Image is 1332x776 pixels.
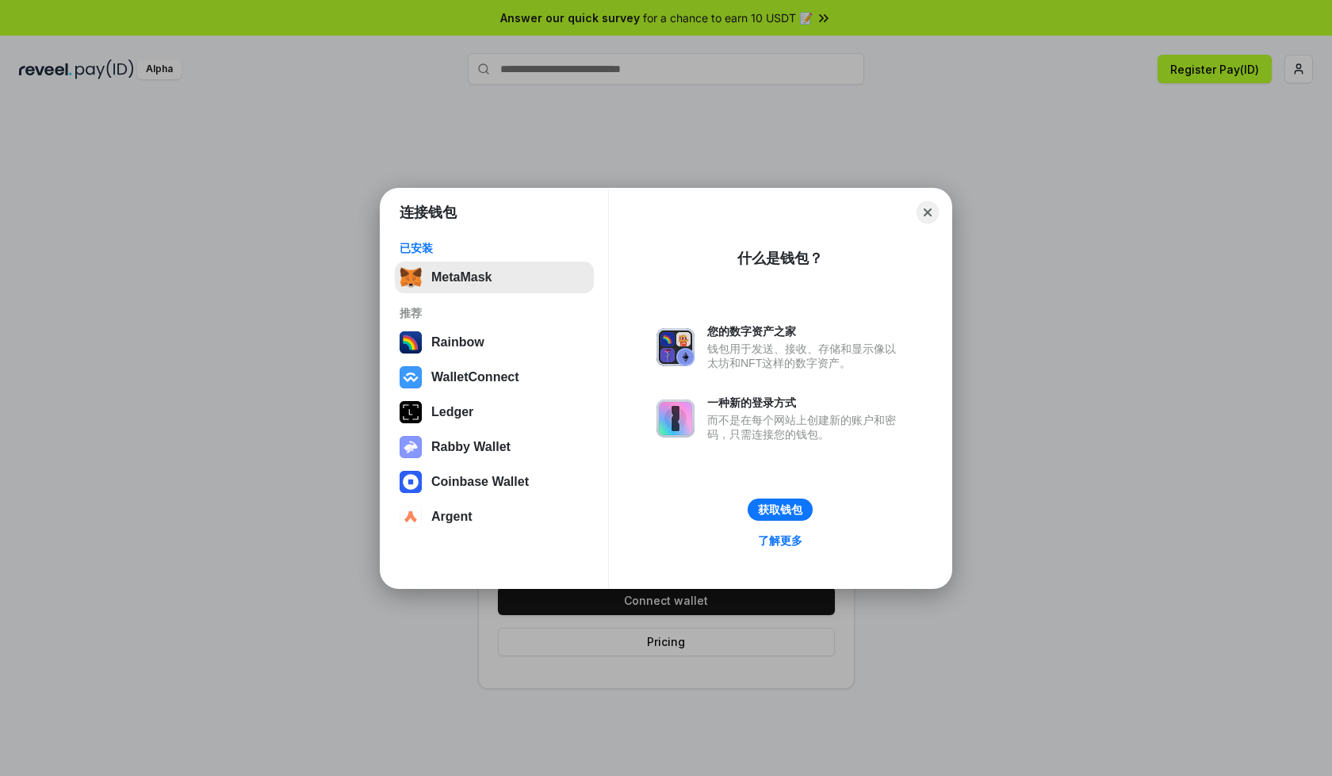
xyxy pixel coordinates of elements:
[656,328,695,366] img: svg+xml,%3Csvg%20xmlns%3D%22http%3A%2F%2Fwww.w3.org%2F2000%2Fsvg%22%20fill%3D%22none%22%20viewBox...
[431,370,519,384] div: WalletConnect
[400,306,589,320] div: 推荐
[748,499,813,521] button: 获取钱包
[400,436,422,458] img: svg+xml,%3Csvg%20xmlns%3D%22http%3A%2F%2Fwww.w3.org%2F2000%2Fsvg%22%20fill%3D%22none%22%20viewBox...
[758,503,802,517] div: 获取钱包
[400,331,422,354] img: svg+xml,%3Csvg%20width%3D%22120%22%20height%3D%22120%22%20viewBox%3D%220%200%20120%20120%22%20fil...
[707,342,904,370] div: 钱包用于发送、接收、存储和显示像以太坊和NFT这样的数字资产。
[400,203,457,222] h1: 连接钱包
[707,396,904,410] div: 一种新的登录方式
[431,440,511,454] div: Rabby Wallet
[917,201,939,224] button: Close
[431,335,484,350] div: Rainbow
[656,399,695,438] img: svg+xml,%3Csvg%20xmlns%3D%22http%3A%2F%2Fwww.w3.org%2F2000%2Fsvg%22%20fill%3D%22none%22%20viewBox...
[395,466,594,498] button: Coinbase Wallet
[400,366,422,388] img: svg+xml,%3Csvg%20width%3D%2228%22%20height%3D%2228%22%20viewBox%3D%220%200%2028%2028%22%20fill%3D...
[395,431,594,463] button: Rabby Wallet
[395,327,594,358] button: Rainbow
[431,475,529,489] div: Coinbase Wallet
[400,401,422,423] img: svg+xml,%3Csvg%20xmlns%3D%22http%3A%2F%2Fwww.w3.org%2F2000%2Fsvg%22%20width%3D%2228%22%20height%3...
[748,530,812,551] a: 了解更多
[707,413,904,442] div: 而不是在每个网站上创建新的账户和密码，只需连接您的钱包。
[431,510,473,524] div: Argent
[395,396,594,428] button: Ledger
[400,506,422,528] img: svg+xml,%3Csvg%20width%3D%2228%22%20height%3D%2228%22%20viewBox%3D%220%200%2028%2028%22%20fill%3D...
[758,533,802,548] div: 了解更多
[737,249,823,268] div: 什么是钱包？
[400,471,422,493] img: svg+xml,%3Csvg%20width%3D%2228%22%20height%3D%2228%22%20viewBox%3D%220%200%2028%2028%22%20fill%3D...
[431,405,473,419] div: Ledger
[395,361,594,393] button: WalletConnect
[395,262,594,293] button: MetaMask
[707,324,904,338] div: 您的数字资产之家
[400,241,589,255] div: 已安装
[395,501,594,533] button: Argent
[431,270,492,285] div: MetaMask
[400,266,422,289] img: svg+xml,%3Csvg%20fill%3D%22none%22%20height%3D%2233%22%20viewBox%3D%220%200%2035%2033%22%20width%...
